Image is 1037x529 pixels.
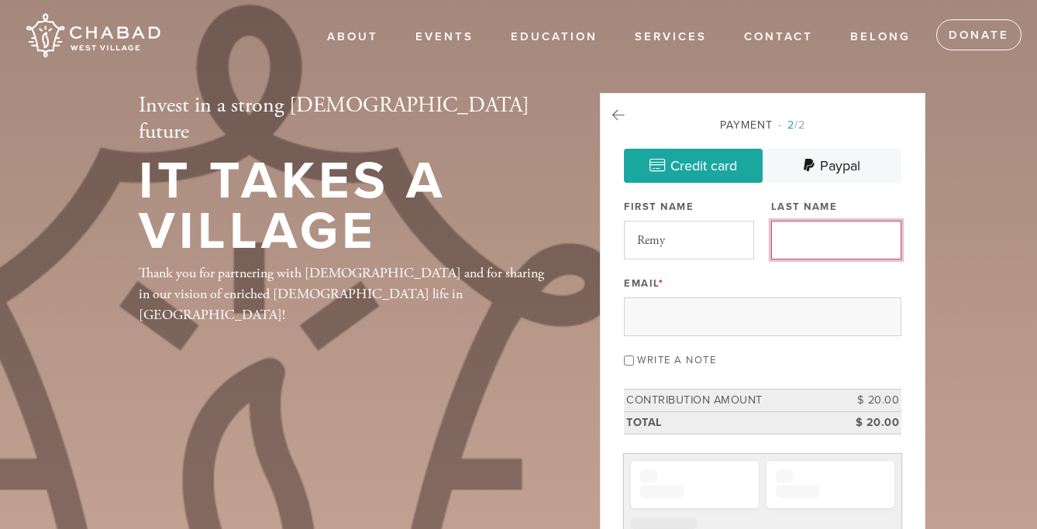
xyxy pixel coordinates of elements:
td: Contribution Amount [624,390,832,412]
span: This field is required. [659,277,664,290]
a: Services [623,22,718,52]
h2: Invest in a strong [DEMOGRAPHIC_DATA] future [139,93,550,145]
td: $ 20.00 [832,390,901,412]
span: /2 [778,119,805,132]
a: Belong [839,22,922,52]
label: Write a note [637,354,716,366]
span: 2 [787,119,794,132]
a: EDUCATION [499,22,609,52]
a: Credit card [624,149,763,183]
a: Events [404,22,485,52]
td: $ 20.00 [832,411,901,434]
div: Thank you for partnering with [DEMOGRAPHIC_DATA] and for sharing in our vision of enriched [DEMOG... [139,263,550,325]
a: Donate [936,19,1021,50]
td: Total [624,411,832,434]
label: Last Name [771,200,838,214]
label: Email [624,277,663,290]
a: Paypal [763,149,901,183]
a: About [315,22,390,52]
img: Chabad%20West%20Village.png [23,8,162,64]
label: First Name [624,200,694,214]
div: Payment [624,117,901,133]
h1: It Takes a Village [139,156,550,256]
a: Contact [732,22,825,52]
